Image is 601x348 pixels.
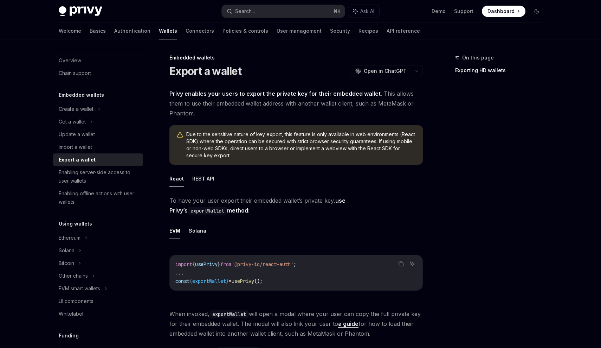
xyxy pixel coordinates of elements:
[432,8,446,15] a: Demo
[333,8,341,14] span: ⌘ K
[220,261,232,267] span: from
[90,23,106,39] a: Basics
[169,222,180,239] button: EVM
[59,189,139,206] div: Enabling offline actions with user wallets
[169,65,241,77] h1: Export a wallet
[189,222,206,239] button: Solana
[59,130,95,139] div: Update a wallet
[59,23,81,39] a: Welcome
[53,308,143,320] a: Whitelabel
[192,261,195,267] span: {
[169,54,423,61] div: Embedded wallets
[293,261,296,267] span: ;
[59,297,93,305] div: UI components
[235,7,255,15] div: Search...
[192,170,214,187] button: REST API
[59,259,74,267] div: Bitcoin
[59,91,104,99] h5: Embedded wallets
[114,23,150,39] a: Authentication
[277,23,322,39] a: User management
[387,23,420,39] a: API reference
[531,6,542,17] button: Toggle dark mode
[454,8,473,15] a: Support
[222,23,268,39] a: Policies & controls
[396,259,406,268] button: Copy the contents from the code block
[59,143,92,151] div: Import a wallet
[482,6,525,17] a: Dashboard
[186,131,416,159] span: Due to the sensitive nature of key export, this feature is only available in web environments (Re...
[169,90,381,97] strong: Privy enables your users to export the private key for their embedded wallet
[186,23,214,39] a: Connectors
[169,89,423,118] span: . This allows them to use their embedded wallet address with another wallet client, such as MetaM...
[59,69,91,77] div: Chain support
[169,170,184,187] button: React
[159,23,177,39] a: Wallets
[455,65,548,76] a: Exporting HD wallets
[175,261,192,267] span: import
[59,246,75,255] div: Solana
[360,8,374,15] span: Ask AI
[176,132,183,139] svg: Warning
[175,278,189,284] span: const
[59,56,81,65] div: Overview
[462,53,494,62] span: On this page
[218,261,220,267] span: }
[53,153,143,166] a: Export a wallet
[53,128,143,141] a: Update a wallet
[59,156,96,164] div: Export a wallet
[348,5,379,18] button: Ask AI
[188,207,227,215] code: exportWallet
[53,54,143,67] a: Overview
[53,187,143,208] a: Enabling offline actions with user wallets
[53,295,143,308] a: UI components
[59,310,83,318] div: Whitelabel
[59,105,93,113] div: Create a wallet
[169,196,423,215] span: To have your user export their embedded wallet’s private key,
[232,278,254,284] span: usePrivy
[209,310,249,318] code: exportWallet
[189,278,192,284] span: {
[358,23,378,39] a: Recipes
[169,309,423,338] span: When invoked, will open a modal where your user can copy the full private key for their embedded ...
[408,259,417,268] button: Ask AI
[330,23,350,39] a: Security
[53,67,143,80] a: Chain support
[53,141,143,153] a: Import a wallet
[229,278,232,284] span: =
[226,278,229,284] span: }
[195,261,218,267] span: usePrivy
[338,320,358,328] a: a guide
[59,331,79,340] h5: Funding
[59,6,102,16] img: dark logo
[59,272,88,280] div: Other chains
[487,8,515,15] span: Dashboard
[59,220,92,228] h5: Using wallets
[59,284,100,293] div: EVM smart wallets
[59,168,139,185] div: Enabling server-side access to user wallets
[175,270,184,276] span: ...
[351,65,411,77] button: Open in ChatGPT
[192,278,226,284] span: exportWallet
[222,5,345,18] button: Search...⌘K
[232,261,293,267] span: '@privy-io/react-auth'
[59,118,86,126] div: Get a wallet
[254,278,263,284] span: ();
[364,68,407,75] span: Open in ChatGPT
[59,234,80,242] div: Ethereum
[53,166,143,187] a: Enabling server-side access to user wallets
